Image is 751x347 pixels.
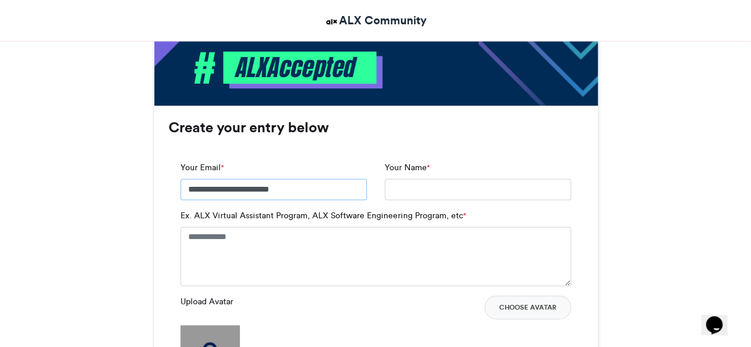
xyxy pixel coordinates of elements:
label: Your Email [180,161,224,174]
label: Ex. ALX Virtual Assistant Program, ALX Software Engineering Program, etc [180,209,466,222]
button: Choose Avatar [484,295,571,319]
label: Your Name [385,161,430,174]
iframe: chat widget [701,300,739,335]
img: ALX Community [324,14,339,29]
h3: Create your entry below [169,120,583,135]
a: ALX Community [324,12,427,29]
label: Upload Avatar [180,295,233,308]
